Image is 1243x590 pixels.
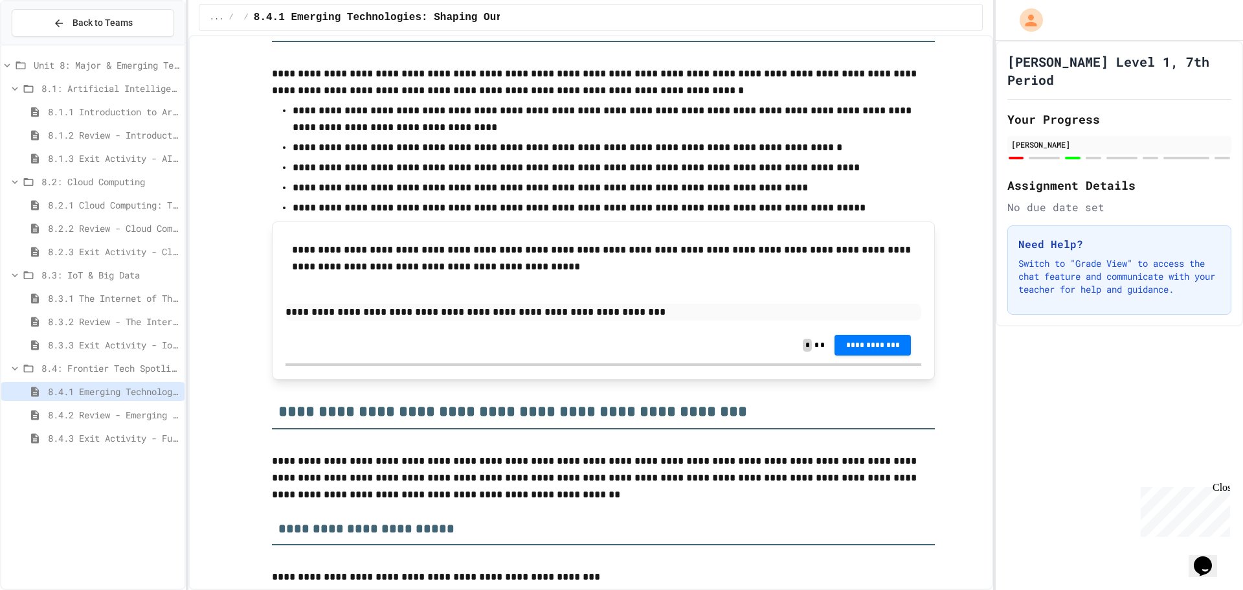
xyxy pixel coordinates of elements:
[41,268,179,282] span: 8.3: IoT & Big Data
[254,10,596,25] span: 8.4.1 Emerging Technologies: Shaping Our Digital Future
[244,12,249,23] span: /
[48,152,179,165] span: 8.1.3 Exit Activity - AI Detective
[41,361,179,375] span: 8.4: Frontier Tech Spotlight
[1011,139,1227,150] div: [PERSON_NAME]
[48,385,179,398] span: 8.4.1 Emerging Technologies: Shaping Our Digital Future
[1018,257,1220,296] p: Switch to "Grade View" to access the chat feature and communicate with your teacher for help and ...
[48,198,179,212] span: 8.2.1 Cloud Computing: Transforming the Digital World
[48,221,179,235] span: 8.2.2 Review - Cloud Computing
[210,12,224,23] span: ...
[1007,52,1231,89] h1: [PERSON_NAME] Level 1, 7th Period
[48,338,179,352] span: 8.3.3 Exit Activity - IoT Data Detective Challenge
[1007,199,1231,215] div: No due date set
[1189,538,1230,577] iframe: chat widget
[229,12,233,23] span: /
[48,315,179,328] span: 8.3.2 Review - The Internet of Things and Big Data
[48,105,179,119] span: 8.1.1 Introduction to Artificial Intelligence
[48,128,179,142] span: 8.1.2 Review - Introduction to Artificial Intelligence
[1007,176,1231,194] h2: Assignment Details
[48,408,179,422] span: 8.4.2 Review - Emerging Technologies: Shaping Our Digital Future
[1136,482,1230,537] iframe: chat widget
[41,175,179,188] span: 8.2: Cloud Computing
[48,431,179,445] span: 8.4.3 Exit Activity - Future Tech Challenge
[48,245,179,258] span: 8.2.3 Exit Activity - Cloud Service Detective
[34,58,179,72] span: Unit 8: Major & Emerging Technologies
[41,82,179,95] span: 8.1: Artificial Intelligence Basics
[1006,5,1046,35] div: My Account
[1007,110,1231,128] h2: Your Progress
[73,16,133,30] span: Back to Teams
[12,9,174,37] button: Back to Teams
[1018,236,1220,252] h3: Need Help?
[48,291,179,305] span: 8.3.1 The Internet of Things and Big Data: Our Connected Digital World
[5,5,89,82] div: Chat with us now!Close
